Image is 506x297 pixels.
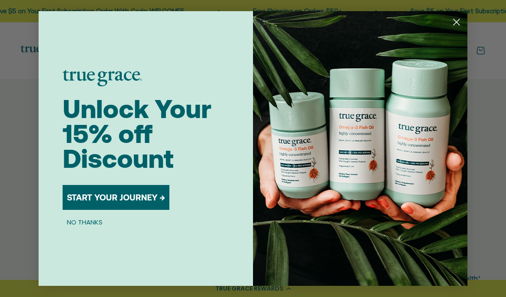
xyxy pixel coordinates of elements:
button: NO THANKS [63,217,107,227]
button: Close dialog [449,15,464,30]
button: START YOUR JOURNEY → [63,185,169,210]
img: logo placeholder [63,70,142,86]
span: Unlock Your 15% off Discount [63,94,211,173]
img: 098727d5-50f8-4f9b-9554-844bb8da1403.jpeg [253,11,467,286]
